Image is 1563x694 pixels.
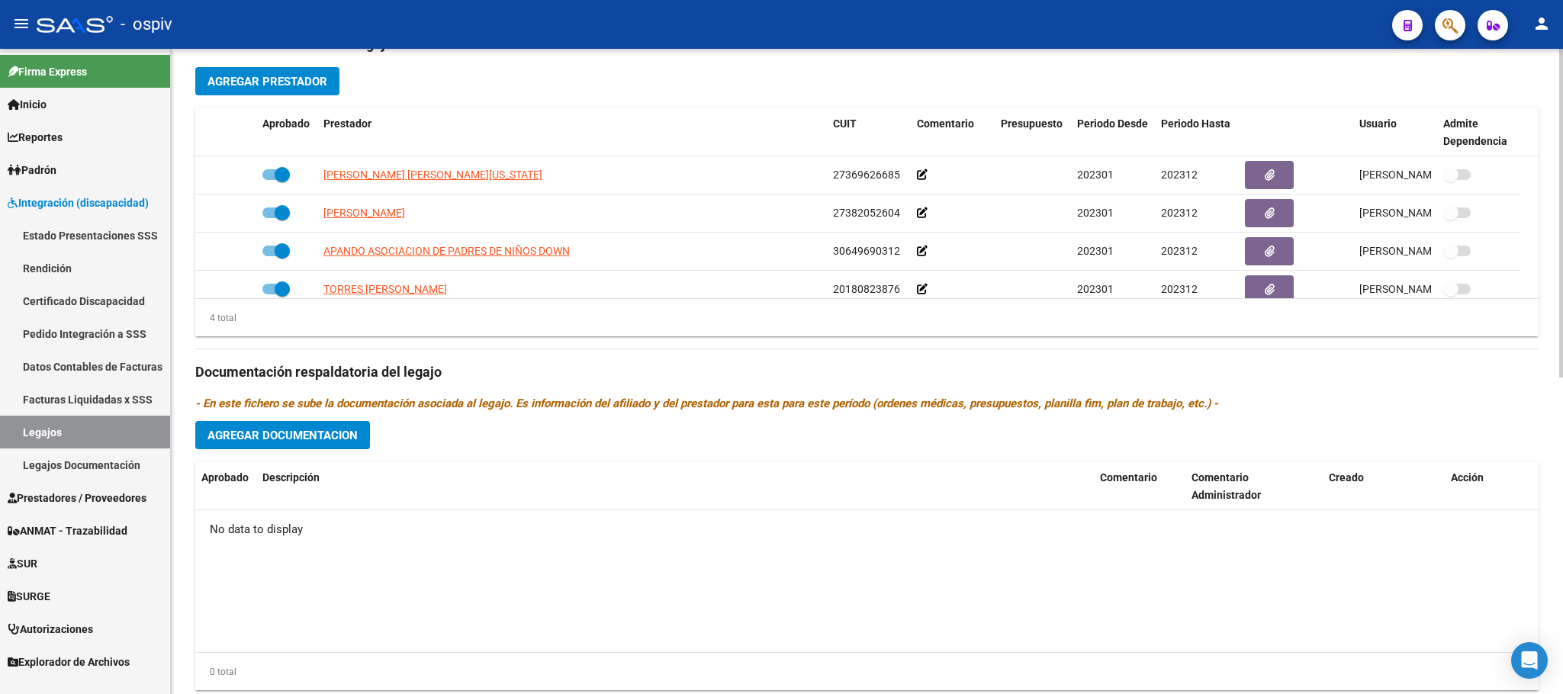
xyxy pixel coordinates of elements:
span: [PERSON_NAME] P [DATE] [1359,169,1488,181]
span: ANMAT - Trazabilidad [8,522,127,539]
span: 20180823876 [833,283,900,295]
span: 202312 [1161,245,1198,257]
span: [PERSON_NAME] [PERSON_NAME][US_STATE] [323,169,542,181]
datatable-header-cell: Presupuesto [995,108,1071,158]
datatable-header-cell: Periodo Desde [1071,108,1155,158]
span: Integración (discapacidad) [8,194,149,211]
datatable-header-cell: Descripción [256,461,1094,512]
datatable-header-cell: Creado [1323,461,1445,512]
datatable-header-cell: Admite Dependencia [1437,108,1521,158]
h3: Documentación respaldatoria del legajo [195,361,1539,383]
span: SUR [8,555,37,572]
span: Acción [1451,471,1484,484]
span: 202301 [1077,207,1114,219]
button: Agregar Documentacion [195,421,370,449]
span: [PERSON_NAME] P [DATE] [1359,283,1488,295]
span: SURGE [8,588,50,605]
span: Prestador [323,117,371,130]
span: 202301 [1077,245,1114,257]
span: Periodo Desde [1077,117,1148,130]
span: 27382052604 [833,207,900,219]
datatable-header-cell: Periodo Hasta [1155,108,1239,158]
span: [PERSON_NAME] P [DATE] [1359,207,1488,219]
span: Creado [1329,471,1364,484]
div: Open Intercom Messenger [1511,642,1548,679]
datatable-header-cell: Comentario [911,108,995,158]
span: Comentario Administrador [1192,471,1261,501]
span: Usuario [1359,117,1397,130]
datatable-header-cell: Comentario [1094,461,1185,512]
datatable-header-cell: Acción [1445,461,1521,512]
datatable-header-cell: Comentario Administrador [1185,461,1323,512]
span: Explorador de Archivos [8,654,130,670]
datatable-header-cell: Aprobado [195,461,256,512]
mat-icon: menu [12,14,31,33]
span: Periodo Hasta [1161,117,1230,130]
span: Reportes [8,129,63,146]
datatable-header-cell: Usuario [1353,108,1437,158]
span: - ospiv [121,8,172,41]
span: Comentario [1100,471,1157,484]
div: 0 total [195,663,236,680]
span: CUIT [833,117,857,130]
div: No data to display [195,510,1539,548]
span: 30649690312 [833,245,900,257]
datatable-header-cell: CUIT [827,108,911,158]
span: Comentario [917,117,974,130]
span: Descripción [262,471,320,484]
span: 202312 [1161,169,1198,181]
span: Agregar Prestador [207,75,327,88]
span: Agregar Documentacion [207,429,358,442]
span: Inicio [8,96,47,113]
span: TORRES [PERSON_NAME] [323,283,447,295]
span: Prestadores / Proveedores [8,490,146,506]
i: - En este fichero se sube la documentación asociada al legajo. Es información del afiliado y del ... [195,397,1218,410]
span: Firma Express [8,63,87,80]
span: Presupuesto [1001,117,1063,130]
span: Admite Dependencia [1443,117,1507,147]
span: Aprobado [201,471,249,484]
mat-icon: person [1532,14,1551,33]
div: 4 total [195,310,236,326]
span: 202301 [1077,283,1114,295]
span: [PERSON_NAME] P [DATE] [1359,245,1488,257]
span: Autorizaciones [8,621,93,638]
span: 27369626685 [833,169,900,181]
datatable-header-cell: Aprobado [256,108,317,158]
span: [PERSON_NAME] [323,207,405,219]
span: Aprobado [262,117,310,130]
datatable-header-cell: Prestador [317,108,827,158]
button: Agregar Prestador [195,67,339,95]
span: 202312 [1161,283,1198,295]
span: 202301 [1077,169,1114,181]
span: 202312 [1161,207,1198,219]
span: Padrón [8,162,56,178]
span: APANDO ASOCIACION DE PADRES DE NIÑOS DOWN [323,245,570,257]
